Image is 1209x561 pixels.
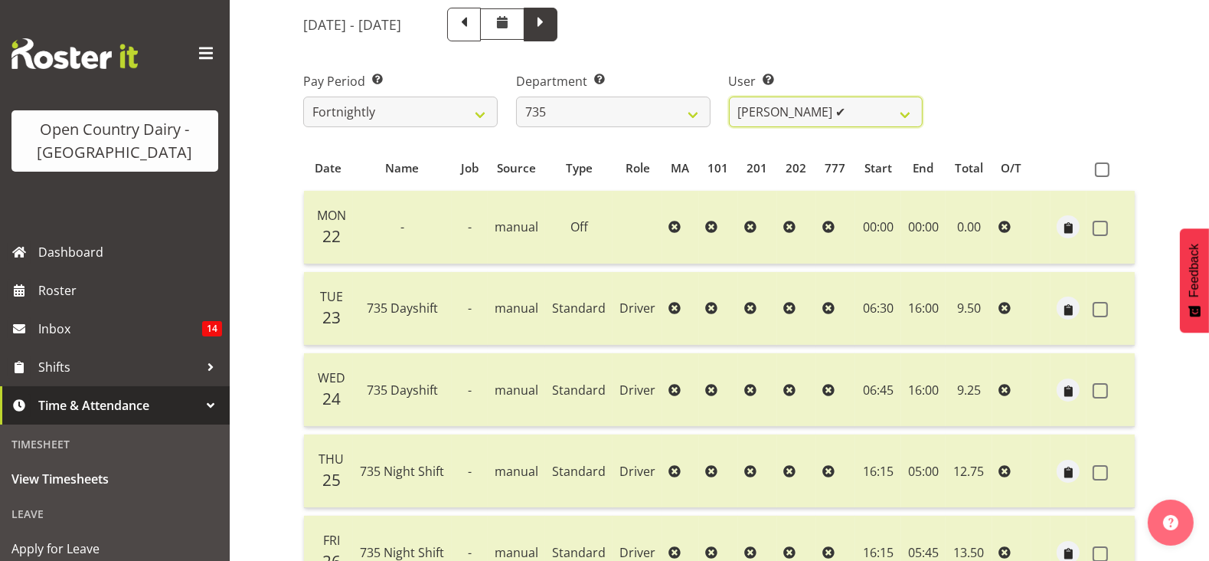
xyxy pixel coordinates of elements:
td: Off [545,191,613,264]
span: Job [461,159,479,177]
td: 00:00 [901,191,945,264]
span: 25 [322,469,341,490]
span: Driver [619,382,655,399]
span: Feedback [1188,244,1201,297]
label: Department [516,72,711,90]
span: 735 Dayshift [367,382,438,399]
img: Rosterit website logo [11,38,138,69]
span: 735 Dayshift [367,300,438,317]
td: 16:00 [901,272,945,346]
span: Driver [619,544,655,561]
span: 22 [322,225,341,247]
span: 735 Night Shift [360,463,444,480]
span: - [468,382,472,399]
span: 101 [707,159,728,177]
span: manual [495,382,538,399]
span: 201 [747,159,767,177]
a: View Timesheets [4,460,226,498]
td: 0.00 [946,191,992,264]
span: Total [955,159,983,177]
span: End [913,159,934,177]
span: - [468,544,472,561]
td: 00:00 [855,191,901,264]
td: Standard [545,272,613,346]
span: Tue [320,288,343,305]
td: 9.50 [946,272,992,346]
td: 16:00 [901,353,945,427]
span: O/T [1001,159,1021,177]
div: Open Country Dairy - [GEOGRAPHIC_DATA] [27,118,203,164]
span: View Timesheets [11,467,218,490]
span: 202 [786,159,806,177]
h5: [DATE] - [DATE] [303,16,401,33]
td: 16:15 [855,435,901,508]
span: 23 [322,307,341,328]
span: Name [385,159,419,177]
button: Feedback - Show survey [1180,228,1209,333]
span: Driver [619,463,655,480]
span: Source [497,159,536,177]
td: 9.25 [946,353,992,427]
span: - [468,463,472,480]
span: 14 [202,321,222,336]
span: - [468,300,472,317]
span: Time & Attendance [38,394,199,417]
label: Pay Period [303,72,498,90]
span: Inbox [38,317,202,340]
span: Type [566,159,593,177]
span: - [400,218,404,235]
td: 06:30 [855,272,901,346]
span: Mon [317,207,346,224]
td: Standard [545,353,613,427]
span: Apply for Leave [11,537,218,560]
span: Wed [318,369,345,386]
span: Thu [319,451,344,467]
span: manual [495,463,538,480]
span: Driver [619,300,655,317]
span: Dashboard [38,241,222,264]
span: Shifts [38,356,199,379]
span: manual [495,218,538,235]
div: Timesheet [4,428,226,460]
span: Date [315,159,341,177]
span: 735 Night Shift [360,544,444,561]
div: Leave [4,498,226,530]
td: 06:45 [855,353,901,427]
td: 05:00 [901,435,945,508]
label: User [729,72,923,90]
span: Role [626,159,650,177]
span: 777 [825,159,846,177]
span: Fri [323,532,340,549]
span: manual [495,544,538,561]
td: 12.75 [946,435,992,508]
span: Start [864,159,892,177]
span: 24 [322,388,341,409]
span: Roster [38,279,222,302]
span: - [468,218,472,235]
td: Standard [545,435,613,508]
img: help-xxl-2.png [1163,515,1178,530]
span: manual [495,300,538,317]
span: MA [671,159,689,177]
